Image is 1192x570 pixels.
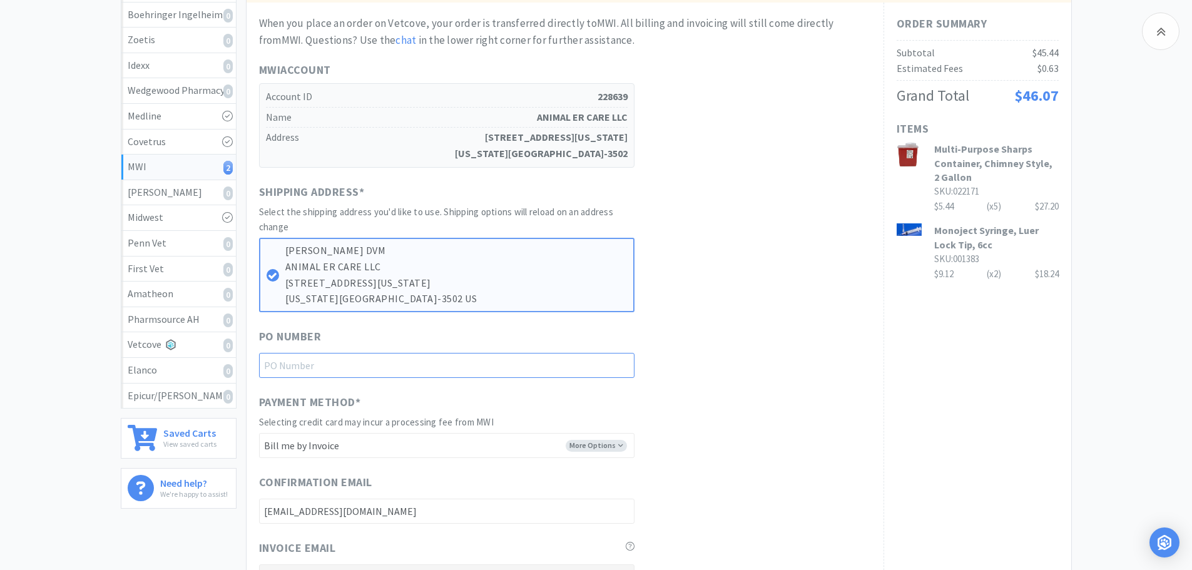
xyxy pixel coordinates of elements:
a: Pharmsource AH0 [121,307,236,333]
a: MWI2 [121,155,236,180]
a: Amatheon0 [121,282,236,307]
span: SKU: 001383 [934,253,979,265]
span: $46.07 [1014,86,1059,105]
div: First Vet [128,261,230,277]
p: We're happy to assist! [160,488,228,500]
span: Selecting credit card may incur a processing fee from MWI [259,416,494,428]
i: 0 [223,9,233,23]
strong: 228639 [598,89,628,105]
div: Wedgewood Pharmacy [128,83,230,99]
i: 0 [223,84,233,98]
div: When you place an order on Vetcove, your order is transferred directly to MWI . All billing and i... [259,15,871,49]
div: Boehringer Ingelheim [128,7,230,23]
div: $5.44 [934,199,1059,214]
a: Epicur/[PERSON_NAME]0 [121,384,236,409]
a: [PERSON_NAME]0 [121,180,236,206]
i: 0 [223,34,233,48]
h5: Address [266,128,628,163]
a: Saved CartsView saved carts [121,418,237,459]
a: Elanco0 [121,358,236,384]
div: Estimated Fees [897,61,963,77]
a: Penn Vet0 [121,231,236,257]
h1: Order Summary [897,15,1059,33]
div: Amatheon [128,286,230,302]
div: $18.24 [1035,267,1059,282]
i: 0 [223,288,233,302]
a: Idexx0 [121,53,236,79]
strong: [STREET_ADDRESS][US_STATE] [US_STATE][GEOGRAPHIC_DATA]-3502 [455,130,628,161]
i: 0 [223,237,233,251]
h3: Multi-Purpose Sharps Container, Chimney Style, 2 Gallon [934,142,1059,184]
i: 0 [223,313,233,327]
div: MWI [128,159,230,175]
p: [US_STATE][GEOGRAPHIC_DATA]-3502 US [285,291,627,307]
div: Grand Total [897,84,969,108]
span: Select the shipping address you'd like to use. Shipping options will reload on an address change [259,206,613,233]
p: [STREET_ADDRESS][US_STATE] [285,275,627,292]
a: chat [395,33,416,47]
a: Zoetis0 [121,28,236,53]
a: Midwest [121,205,236,231]
div: Elanco [128,362,230,379]
span: Invoice Email [259,539,336,557]
div: Epicur/[PERSON_NAME] [128,388,230,404]
div: Idexx [128,58,230,74]
h6: Saved Carts [163,425,216,438]
h3: Monoject Syringe, Luer Lock Tip, 6cc [934,223,1059,252]
div: Subtotal [897,45,935,61]
p: View saved carts [163,438,216,450]
div: (x 2 ) [987,267,1001,282]
input: Confirmation Email [259,499,634,524]
div: Zoetis [128,32,230,48]
h1: MWI Account [259,61,634,79]
span: Shipping Address * [259,183,365,201]
i: 0 [223,59,233,73]
div: [PERSON_NAME] [128,185,230,201]
input: PO Number [259,353,634,378]
a: Vetcove0 [121,332,236,358]
a: Boehringer Ingelheim0 [121,3,236,28]
div: Pharmsource AH [128,312,230,328]
div: $9.12 [934,267,1059,282]
span: Payment Method * [259,394,361,412]
h1: Items [897,120,1059,138]
strong: ANIMAL ER CARE LLC [537,109,628,126]
div: $27.20 [1035,199,1059,214]
i: 0 [223,390,233,404]
div: Vetcove [128,337,230,353]
span: $45.44 [1032,46,1059,59]
a: Covetrus [121,130,236,155]
p: ANIMAL ER CARE LLC [285,259,627,275]
i: 0 [223,263,233,277]
a: First Vet0 [121,257,236,282]
span: Confirmation Email [259,474,372,492]
div: Covetrus [128,134,230,150]
span: $0.63 [1037,62,1059,74]
div: (x 5 ) [987,199,1001,214]
h6: Need help? [160,475,228,488]
h5: Name [266,108,628,128]
i: 0 [223,338,233,352]
img: fb64c9eebe974be8a5a486980fa9f59f_1673.png [897,223,922,235]
span: PO Number [259,328,322,346]
div: Medline [128,108,230,125]
a: Wedgewood Pharmacy0 [121,78,236,104]
i: 2 [223,161,233,175]
span: SKU: 022171 [934,185,979,197]
div: Open Intercom Messenger [1149,527,1179,557]
div: Midwest [128,210,230,226]
img: d07bfdc8c5ee43b2a3bc76852613945a_1494.png [897,142,919,167]
i: 0 [223,364,233,378]
i: 0 [223,186,233,200]
a: Medline [121,104,236,130]
h5: Account ID [266,87,628,108]
p: [PERSON_NAME] DVM [285,243,627,259]
div: Penn Vet [128,235,230,252]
